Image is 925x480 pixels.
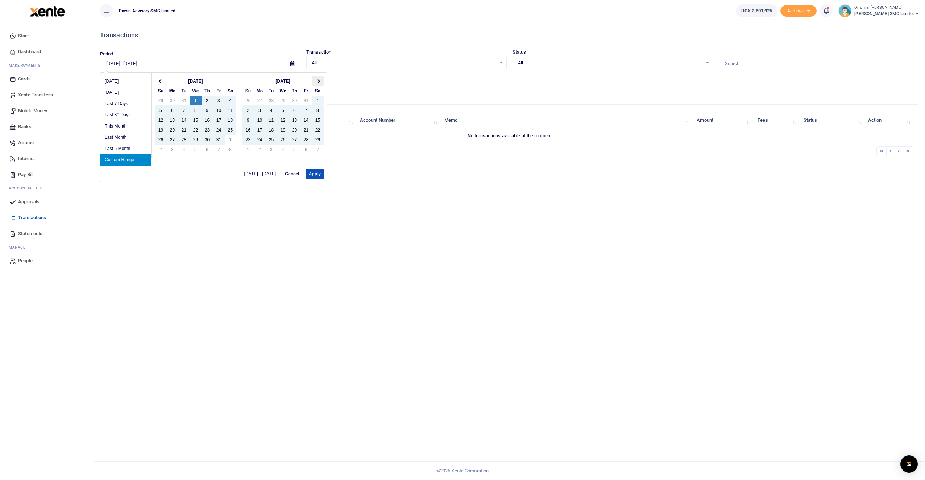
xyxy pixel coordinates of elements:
[780,5,817,17] li: Toup your wallet
[306,49,331,56] label: Transaction
[18,32,29,39] span: Start
[178,115,190,125] td: 14
[202,125,213,135] td: 23
[6,167,88,183] a: Pay Bill
[225,125,236,135] td: 25
[178,86,190,96] th: Tu
[312,125,324,135] td: 22
[190,105,202,115] td: 8
[167,135,178,145] td: 27
[29,8,65,13] a: logo-small logo-large logo-large
[6,44,88,60] a: Dashboard
[289,145,300,154] td: 5
[202,86,213,96] th: Th
[155,105,167,115] td: 5
[167,145,178,154] td: 3
[289,96,300,105] td: 30
[18,257,33,264] span: People
[733,4,780,17] li: Wallet ballance
[254,115,266,125] td: 10
[155,145,167,154] td: 2
[100,154,151,166] li: Custom Range
[513,49,526,56] label: Status
[202,135,213,145] td: 30
[30,6,65,17] img: logo-large
[242,125,254,135] td: 16
[254,145,266,154] td: 2
[12,245,26,249] span: anage
[254,135,266,145] td: 24
[167,115,178,125] td: 13
[155,115,167,125] td: 12
[266,96,277,105] td: 28
[266,125,277,135] td: 18
[242,135,254,145] td: 23
[300,135,312,145] td: 28
[6,253,88,269] a: People
[300,145,312,154] td: 6
[6,194,88,210] a: Approvals
[213,135,225,145] td: 31
[213,145,225,154] td: 7
[693,113,754,128] th: Amount: activate to sort column ascending
[178,125,190,135] td: 21
[736,4,777,17] a: UGX 2,601,926
[202,115,213,125] td: 16
[213,96,225,105] td: 3
[754,113,799,128] th: Fees: activate to sort column ascending
[12,63,41,67] span: ake Payments
[6,226,88,242] a: Statements
[100,132,151,143] li: Last Month
[312,145,324,154] td: 7
[6,60,88,71] li: M
[312,96,324,105] td: 1
[719,58,919,70] input: Search
[356,113,440,128] th: Account Number: activate to sort column ascending
[225,96,236,105] td: 4
[178,105,190,115] td: 7
[289,86,300,96] th: Th
[225,145,236,154] td: 8
[312,105,324,115] td: 8
[100,87,151,98] li: [DATE]
[18,107,47,114] span: Mobile Money
[18,48,41,55] span: Dashboard
[518,59,702,67] span: All
[100,143,151,154] li: Last 6 Month
[100,50,113,58] label: Period
[277,145,289,154] td: 4
[167,86,178,96] th: Mo
[202,145,213,154] td: 6
[190,86,202,96] th: We
[213,86,225,96] th: Fr
[202,96,213,105] td: 2
[312,86,324,96] th: Sa
[100,76,151,87] li: [DATE]
[254,125,266,135] td: 17
[155,86,167,96] th: Su
[6,183,88,194] li: Ac
[277,115,289,125] td: 12
[213,125,225,135] td: 24
[155,125,167,135] td: 19
[18,230,42,237] span: Statements
[282,169,302,179] button: Cancel
[277,86,289,96] th: We
[266,135,277,145] td: 25
[242,96,254,105] td: 26
[225,135,236,145] td: 1
[289,105,300,115] td: 6
[289,135,300,145] td: 27
[741,7,772,14] span: UGX 2,601,926
[178,135,190,145] td: 28
[277,96,289,105] td: 29
[6,242,88,253] li: M
[225,115,236,125] td: 18
[225,86,236,96] th: Sa
[14,186,42,190] span: countability
[106,128,913,143] td: No transactions available at the moment
[167,125,178,135] td: 20
[300,96,312,105] td: 31
[190,96,202,105] td: 1
[6,119,88,135] a: Banks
